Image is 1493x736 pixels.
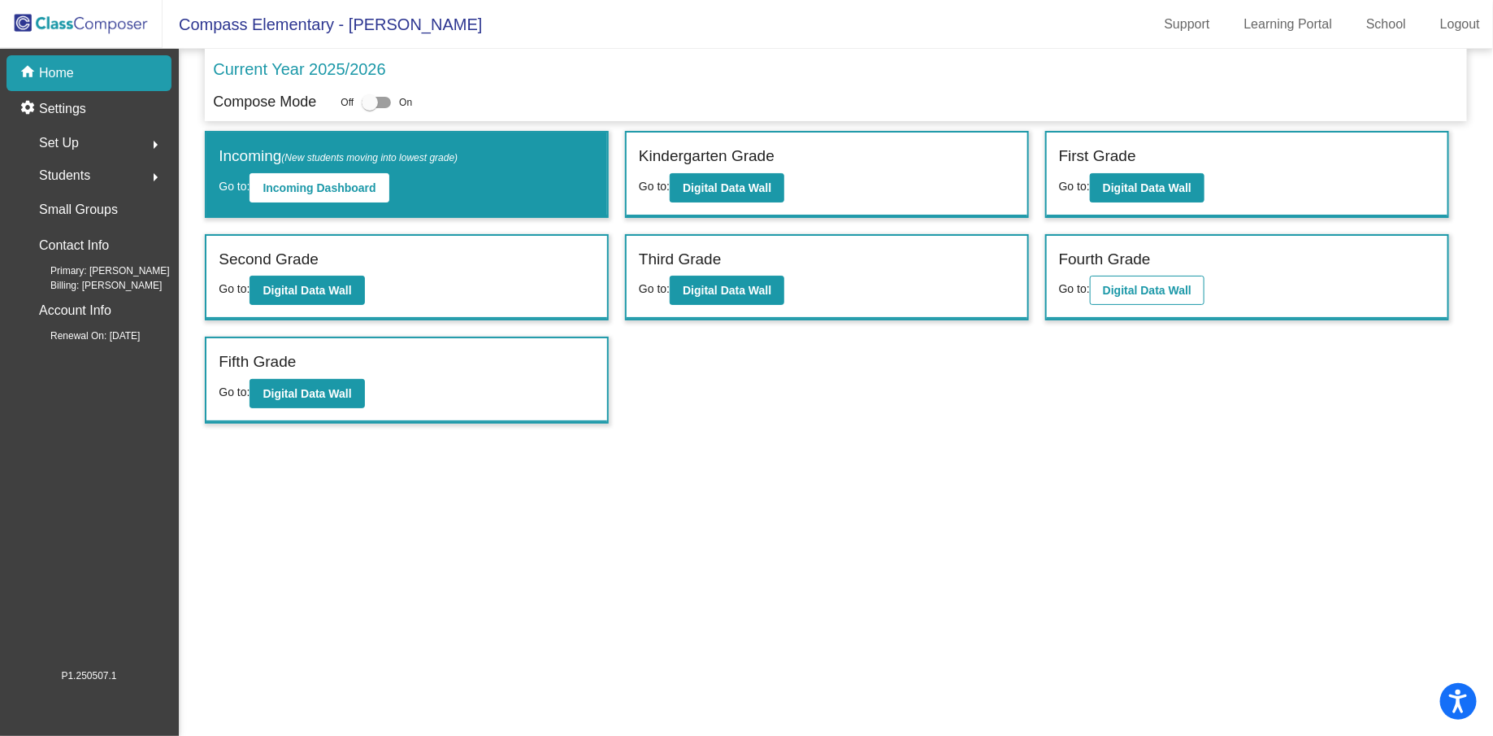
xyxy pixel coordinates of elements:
span: Go to: [219,385,250,398]
span: Students [39,164,90,187]
b: Digital Data Wall [263,387,351,400]
mat-icon: arrow_right [145,135,165,155]
span: Primary: [PERSON_NAME] [24,263,170,278]
label: Fifth Grade [219,351,296,374]
b: Incoming Dashboard [263,181,375,194]
button: Digital Data Wall [250,276,364,305]
span: Renewal On: [DATE] [24,329,140,343]
span: (New students moving into lowest grade) [281,152,458,163]
span: Go to: [1059,282,1090,295]
p: Compose Mode [213,91,316,113]
label: Kindergarten Grade [639,145,775,168]
b: Digital Data Wall [683,284,771,297]
mat-icon: arrow_right [145,168,165,187]
label: Fourth Grade [1059,248,1151,272]
b: Digital Data Wall [1103,284,1191,297]
a: School [1353,11,1419,37]
p: Small Groups [39,198,118,221]
span: Off [341,95,354,110]
p: Home [39,63,74,83]
p: Settings [39,99,86,119]
mat-icon: settings [20,99,39,119]
mat-icon: home [20,63,39,83]
p: Current Year 2025/2026 [213,57,385,81]
span: Billing: [PERSON_NAME] [24,278,162,293]
p: Contact Info [39,234,109,257]
label: Second Grade [219,248,319,272]
a: Learning Portal [1231,11,1346,37]
span: Compass Elementary - [PERSON_NAME] [163,11,482,37]
label: First Grade [1059,145,1136,168]
span: Go to: [219,282,250,295]
b: Digital Data Wall [683,181,771,194]
span: Go to: [219,180,250,193]
p: Account Info [39,299,111,322]
a: Logout [1427,11,1493,37]
button: Digital Data Wall [250,379,364,408]
button: Digital Data Wall [670,276,784,305]
span: Go to: [639,282,670,295]
button: Incoming Dashboard [250,173,388,203]
a: Support [1152,11,1223,37]
button: Digital Data Wall [1090,276,1204,305]
label: Incoming [219,145,458,168]
button: Digital Data Wall [1090,173,1204,203]
button: Digital Data Wall [670,173,784,203]
b: Digital Data Wall [263,284,351,297]
span: On [399,95,412,110]
label: Third Grade [639,248,721,272]
b: Digital Data Wall [1103,181,1191,194]
span: Go to: [1059,180,1090,193]
span: Set Up [39,132,79,155]
span: Go to: [639,180,670,193]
